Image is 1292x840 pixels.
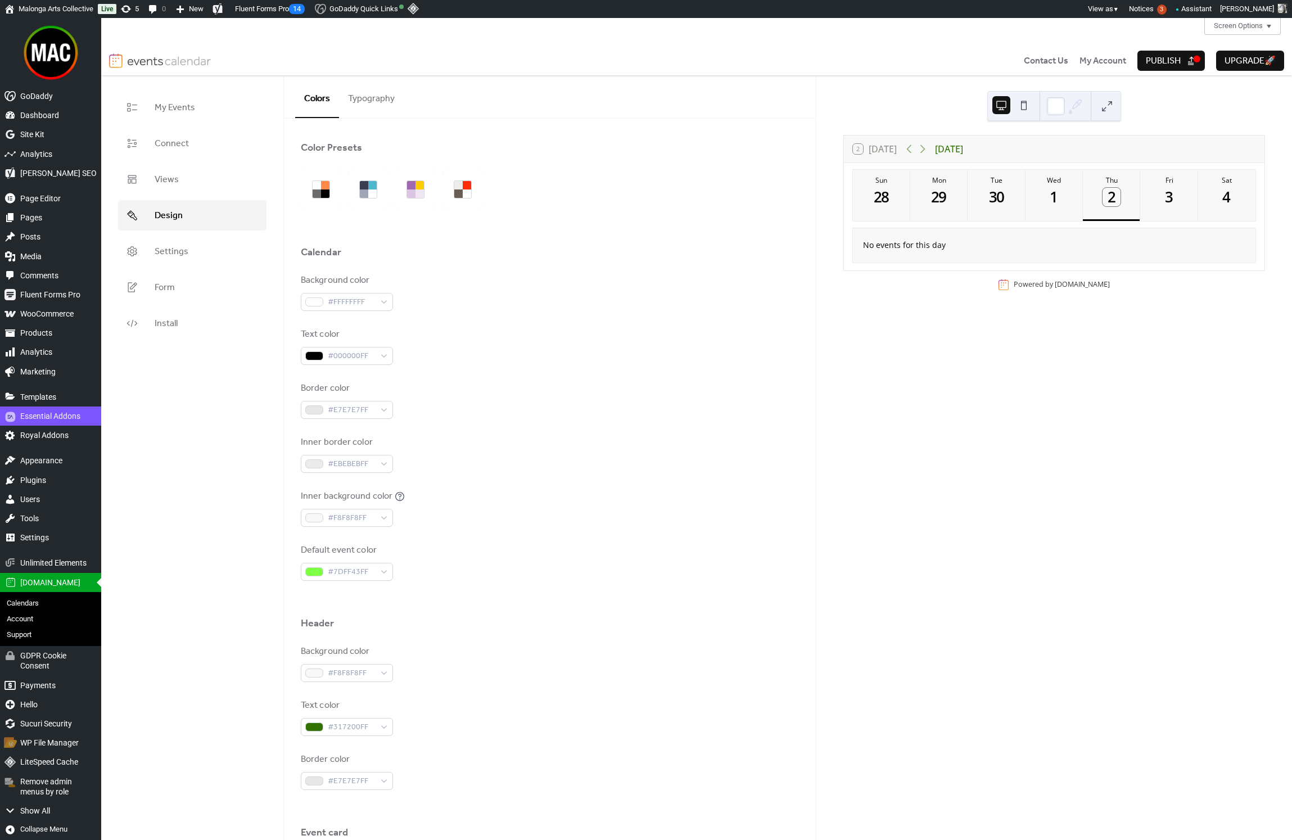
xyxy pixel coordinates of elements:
[301,274,391,287] div: Background color
[1055,279,1110,289] a: [DOMAIN_NAME]
[328,512,375,525] span: #F8F8F8FF
[118,200,266,231] a: Design
[1086,175,1137,185] div: Thu
[1045,188,1064,206] div: 1
[1201,175,1252,185] div: Sat
[127,53,211,68] img: logotype
[987,188,1006,206] div: 30
[118,164,266,195] a: Views
[971,175,1022,185] div: Tue
[118,128,266,159] a: Connect
[155,137,189,151] span: Connect
[1083,170,1140,221] button: Thu2
[1029,175,1079,185] div: Wed
[301,141,362,155] div: Color Presets
[155,209,183,223] span: Design
[328,458,375,471] span: #EBEBEBFF
[1225,55,1276,68] span: Upgrade 🚀
[301,544,391,557] div: Default event color
[328,350,375,363] span: #000000FF
[1140,170,1198,221] button: Fri3
[873,188,891,206] div: 28
[301,490,392,503] div: Inner background color
[1144,175,1194,185] div: Fri
[301,699,391,712] div: Text color
[118,92,266,123] a: My Events
[1146,55,1181,68] span: Publish
[1026,170,1083,221] button: Wed1
[1079,54,1126,67] a: My Account
[910,170,968,221] button: Mon29
[328,296,375,309] span: #FFFFFFFF
[1160,188,1178,206] div: 3
[301,382,391,395] div: Border color
[1024,55,1068,68] span: Contact Us
[854,232,1254,258] div: No events for this day
[155,317,178,331] span: Install
[118,308,266,338] a: Install
[301,753,391,766] div: Border color
[1198,170,1255,221] button: Sat4
[155,245,188,259] span: Settings
[155,101,195,115] span: My Events
[1137,51,1205,71] button: Publish
[155,173,179,187] span: Views
[1103,188,1121,206] div: 2
[328,667,375,680] span: #F8F8F8FF
[301,645,391,658] div: Background color
[1216,51,1284,71] button: Upgrade🚀
[339,75,404,117] button: Typography
[301,436,391,449] div: Inner border color
[301,826,348,839] div: Event card
[856,175,907,185] div: Sun
[328,566,375,579] span: #7DFF43FF
[328,775,375,788] span: #E7E7E7FF
[1014,279,1110,290] div: Powered by
[935,142,963,156] div: [DATE]
[853,170,910,221] button: Sun28
[301,617,335,630] div: Header
[1024,54,1068,67] a: Contact Us
[968,170,1025,221] button: Tue30
[109,53,123,68] img: logo
[1079,55,1126,68] span: My Account
[1218,188,1236,206] div: 4
[930,188,948,206] div: 29
[118,272,266,302] a: Form
[1204,18,1281,35] button: Screen Options
[295,75,339,118] button: Colors
[155,281,175,295] span: Form
[328,404,375,417] span: #E7E7E7FF
[328,721,375,734] span: #317200FF
[118,236,266,267] a: Settings
[301,328,391,341] div: Text color
[914,175,964,185] div: Mon
[301,246,341,259] div: Calendar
